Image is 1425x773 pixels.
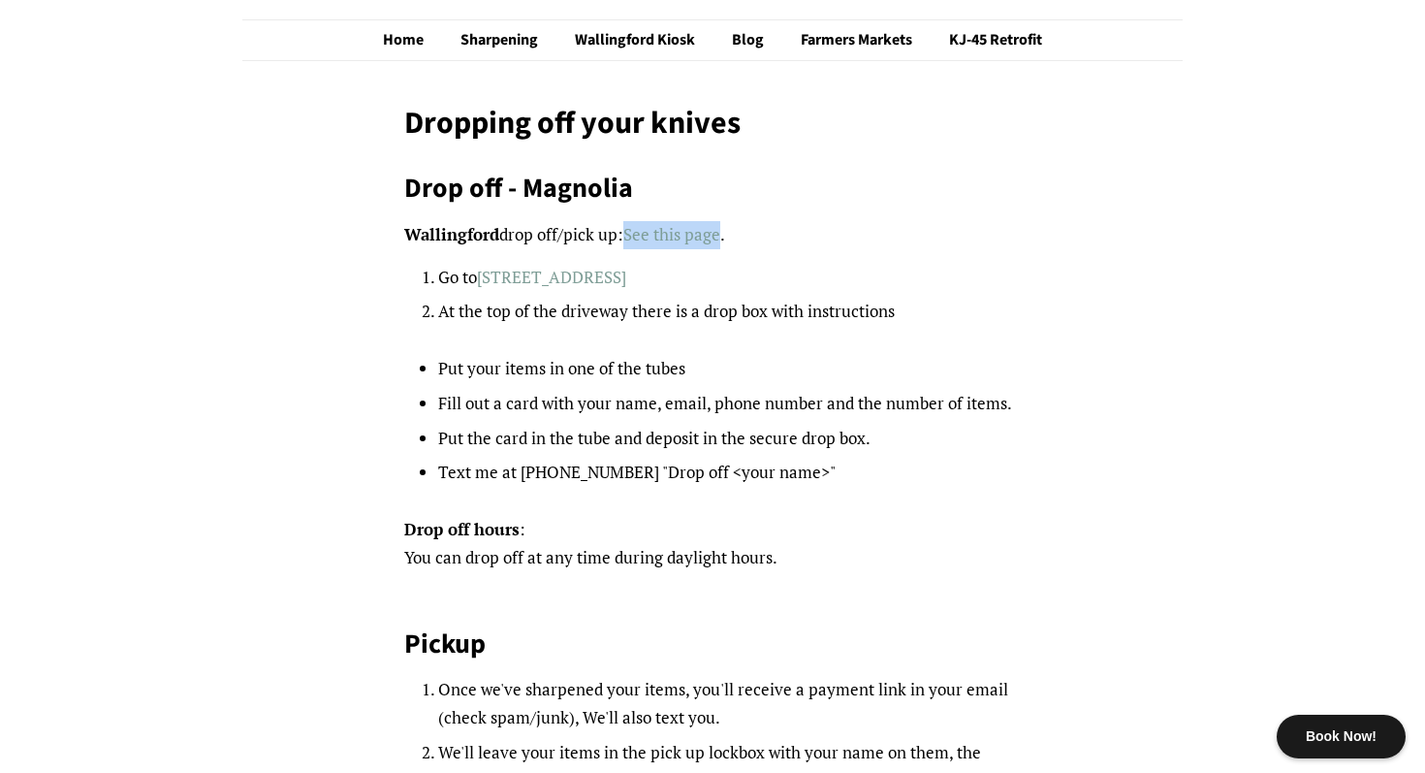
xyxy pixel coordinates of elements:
a: Wallingford Kiosk [560,20,714,60]
a: See this page [623,223,720,245]
li: Fill out a card with your name, email, phone number and the number of items. [438,390,1022,418]
li: Go to [438,264,1022,292]
p: drop off/pick up: . [404,221,1022,249]
h1: Dropping off your knives [404,105,1022,142]
strong: Wallingford [404,223,499,245]
a: [STREET_ADDRESS] [477,266,626,288]
li: Text me at [PHONE_NUMBER] "Drop off <your name>" [438,459,1022,487]
a: Blog [717,20,783,60]
h2: Drop off - Magnolia [404,171,1022,206]
a: Farmers Markets [786,20,932,60]
li: At the top of the driveway there is a drop box with instructions [438,298,1022,326]
a: Home [383,20,443,60]
h2: Pickup [404,627,1022,661]
a: KJ-45 Retrofit [934,20,1042,60]
a: Sharpening [446,20,557,60]
strong: Drop off hours [404,518,520,540]
li: Put your items in one of the tubes [438,355,1022,383]
p: : You can drop off at any time during daylight hours. [404,516,1022,572]
div: Book Now! [1277,715,1406,758]
li: Put the card in the tube and deposit in the secure drop box. [438,425,1022,453]
li: Once we've sharpened your items, you'll receive a payment link in your email (check spam/junk), W... [438,676,1022,732]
